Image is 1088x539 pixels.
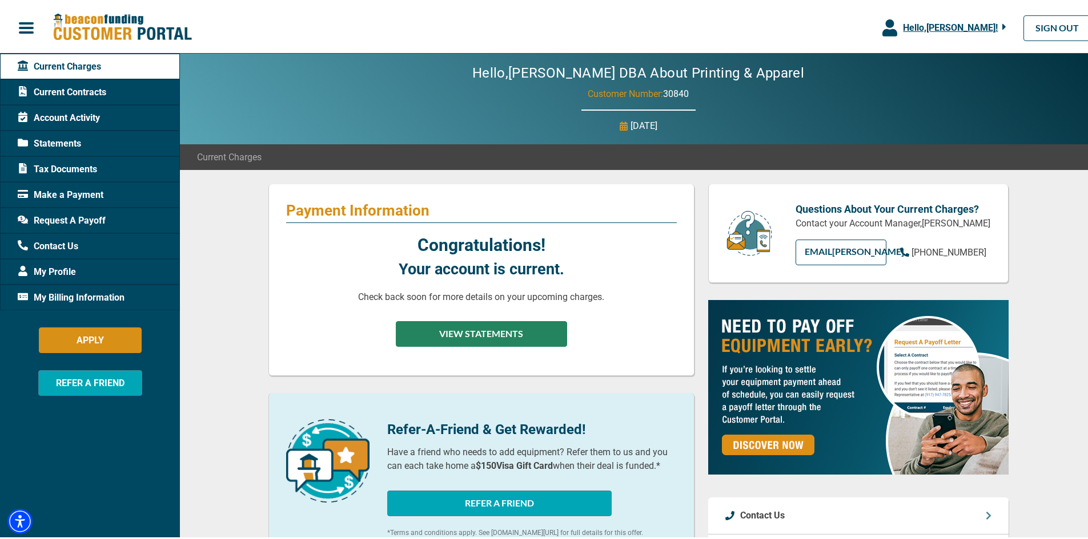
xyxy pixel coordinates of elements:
[18,135,81,148] span: Statements
[18,186,103,200] span: Make a Payment
[38,368,142,394] button: REFER A FRIEND
[796,237,886,263] a: EMAIL[PERSON_NAME]
[286,417,370,500] img: refer-a-friend-icon.png
[18,263,76,277] span: My Profile
[387,525,677,536] p: *Terms and conditions apply. See [DOMAIN_NAME][URL] for full details for this offer.
[438,63,838,79] h2: Hello, [PERSON_NAME] DBA About Printing & Apparel
[18,237,78,251] span: Contact Us
[417,230,545,256] p: Congratulations!
[197,148,262,162] span: Current Charges
[708,298,1009,472] img: payoff-ad-px.jpg
[358,288,604,302] p: Check back soon for more details on your upcoming charges.
[18,58,101,71] span: Current Charges
[18,212,106,225] span: Request A Payoff
[18,289,125,302] span: My Billing Information
[387,417,677,437] p: Refer-A-Friend & Get Rewarded!
[286,199,677,217] p: Payment Information
[476,458,553,469] b: $150 Visa Gift Card
[796,199,991,214] p: Questions About Your Current Charges?
[900,244,986,257] a: [PHONE_NUMBER]
[631,117,657,131] p: [DATE]
[912,245,986,256] span: [PHONE_NUMBER]
[39,325,142,351] button: APPLY
[724,208,775,255] img: customer-service.png
[387,488,612,514] button: REFER A FRIEND
[588,86,663,97] span: Customer Number:
[18,160,97,174] span: Tax Documents
[18,83,106,97] span: Current Contracts
[663,86,689,97] span: 30840
[399,256,564,279] p: Your account is current.
[740,506,785,520] p: Contact Us
[796,214,991,228] p: Contact your Account Manager, [PERSON_NAME]
[396,319,567,345] button: VIEW STATEMENTS
[18,109,100,123] span: Account Activity
[53,11,192,40] img: Beacon Funding Customer Portal Logo
[387,443,677,471] p: Have a friend who needs to add equipment? Refer them to us and you can each take home a when thei...
[7,506,33,532] div: Accessibility Menu
[903,20,998,31] span: Hello, [PERSON_NAME] !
